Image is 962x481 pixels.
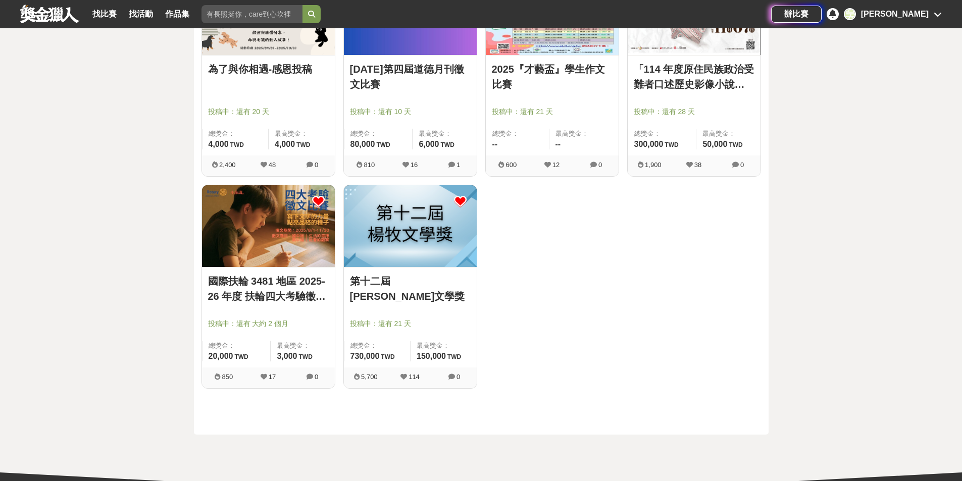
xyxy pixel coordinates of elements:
[361,373,378,381] span: 5,700
[447,353,461,360] span: TWD
[222,373,233,381] span: 850
[492,106,613,117] span: 投稿中：還有 21 天
[861,8,929,20] div: [PERSON_NAME]
[299,353,313,360] span: TWD
[277,341,328,351] span: 最高獎金：
[441,141,454,148] span: TWD
[492,62,613,92] a: 2025『才藝盃』學生作文比賽
[350,274,471,304] a: 第十二屆[PERSON_NAME]文學獎
[161,7,193,21] a: 作品集
[344,185,477,268] a: Cover Image
[376,141,390,148] span: TWD
[201,5,302,23] input: 有長照挺你，care到心坎裡！青春出手，拍出照顧 影音徵件活動
[350,62,471,92] a: [DATE]第四屆道德月刊徵文比賽
[209,140,229,148] span: 4,000
[419,140,439,148] span: 6,000
[208,106,329,117] span: 投稿中：還有 20 天
[209,341,265,351] span: 總獎金：
[315,161,318,169] span: 0
[729,141,742,148] span: TWD
[269,373,276,381] span: 17
[740,161,744,169] span: 0
[457,161,460,169] span: 1
[275,129,329,139] span: 最高獎金：
[350,140,375,148] span: 80,000
[702,140,727,148] span: 50,000
[634,140,664,148] span: 300,000
[552,161,560,169] span: 12
[417,341,471,351] span: 最高獎金：
[269,161,276,169] span: 48
[202,185,335,268] a: Cover Image
[88,7,121,21] a: 找比賽
[492,129,543,139] span: 總獎金：
[209,129,263,139] span: 總獎金：
[344,185,477,267] img: Cover Image
[350,129,407,139] span: 總獎金：
[457,373,460,381] span: 0
[234,353,248,360] span: TWD
[209,352,233,360] span: 20,000
[492,140,498,148] span: --
[844,8,856,20] div: 吳
[645,161,662,169] span: 1,900
[350,318,471,329] span: 投稿中：還有 21 天
[350,352,380,360] span: 730,000
[555,129,613,139] span: 最高獎金：
[364,161,375,169] span: 810
[296,141,310,148] span: TWD
[409,373,420,381] span: 114
[275,140,295,148] span: 4,000
[419,129,470,139] span: 最高獎金：
[694,161,701,169] span: 38
[505,161,517,169] span: 600
[125,7,157,21] a: 找活動
[208,274,329,304] a: 國際扶輪 3481 地區 2025-26 年度 扶輪四大考驗徵文比賽
[555,140,561,148] span: --
[350,106,471,117] span: 投稿中：還有 10 天
[315,373,318,381] span: 0
[771,6,822,23] a: 辦比賽
[230,141,244,148] span: TWD
[634,62,754,92] a: 「114 年度原住民族政治受難者口述歷史影像小說改編」徵件活動
[219,161,236,169] span: 2,400
[202,185,335,267] img: Cover Image
[208,62,329,77] a: 為了與你相遇-感恩投稿
[381,353,394,360] span: TWD
[411,161,418,169] span: 16
[277,352,297,360] span: 3,000
[702,129,754,139] span: 最高獎金：
[350,341,404,351] span: 總獎金：
[665,141,678,148] span: TWD
[634,129,690,139] span: 總獎金：
[208,318,329,329] span: 投稿中：還有 大約 2 個月
[417,352,446,360] span: 150,000
[598,161,602,169] span: 0
[634,106,754,117] span: 投稿中：還有 28 天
